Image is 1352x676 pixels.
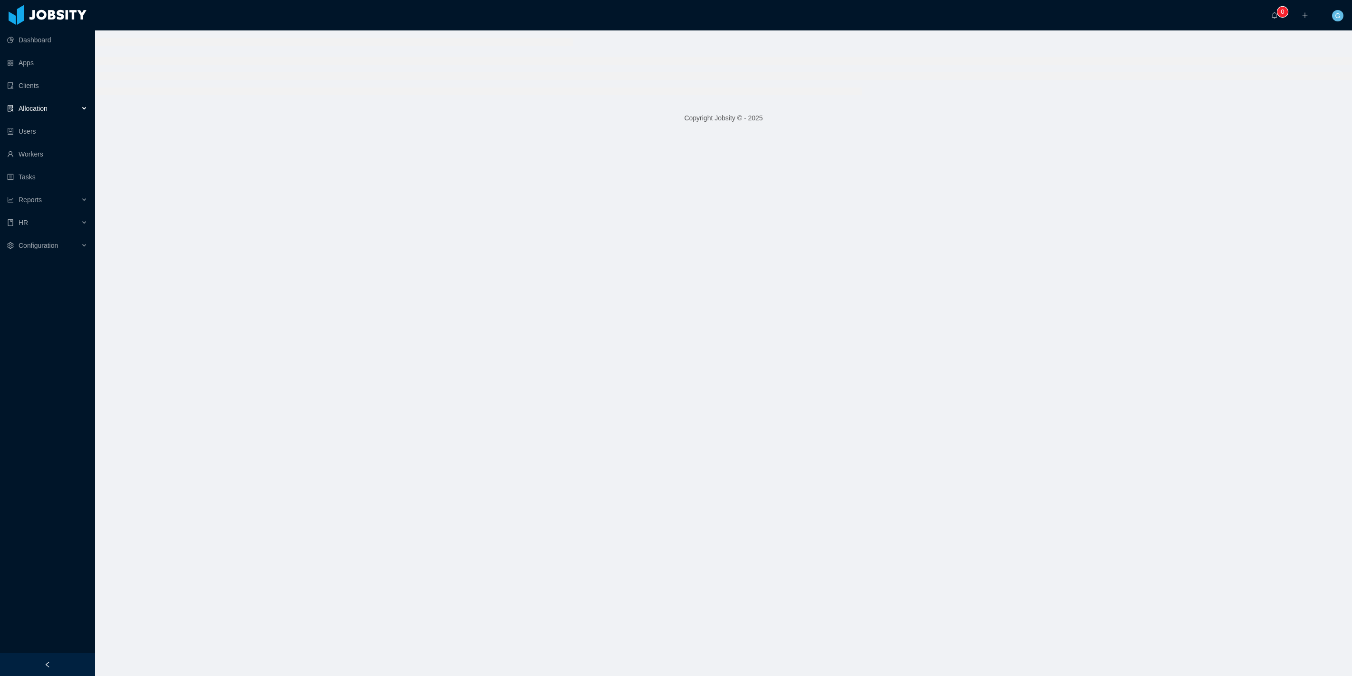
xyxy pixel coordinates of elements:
[7,105,14,112] i: icon: solution
[1302,12,1308,19] i: icon: plus
[19,105,48,112] span: Allocation
[7,76,87,95] a: icon: auditClients
[7,122,87,141] a: icon: robotUsers
[1335,10,1341,21] span: G
[1271,12,1278,19] i: icon: bell
[7,196,14,203] i: icon: line-chart
[19,242,58,249] span: Configuration
[19,219,28,226] span: HR
[7,219,14,226] i: icon: book
[7,53,87,72] a: icon: appstoreApps
[7,30,87,49] a: icon: pie-chartDashboard
[7,167,87,186] a: icon: profileTasks
[19,196,42,204] span: Reports
[1278,7,1287,17] sup: 0
[7,145,87,164] a: icon: userWorkers
[95,102,1352,135] footer: Copyright Jobsity © - 2025
[7,242,14,249] i: icon: setting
